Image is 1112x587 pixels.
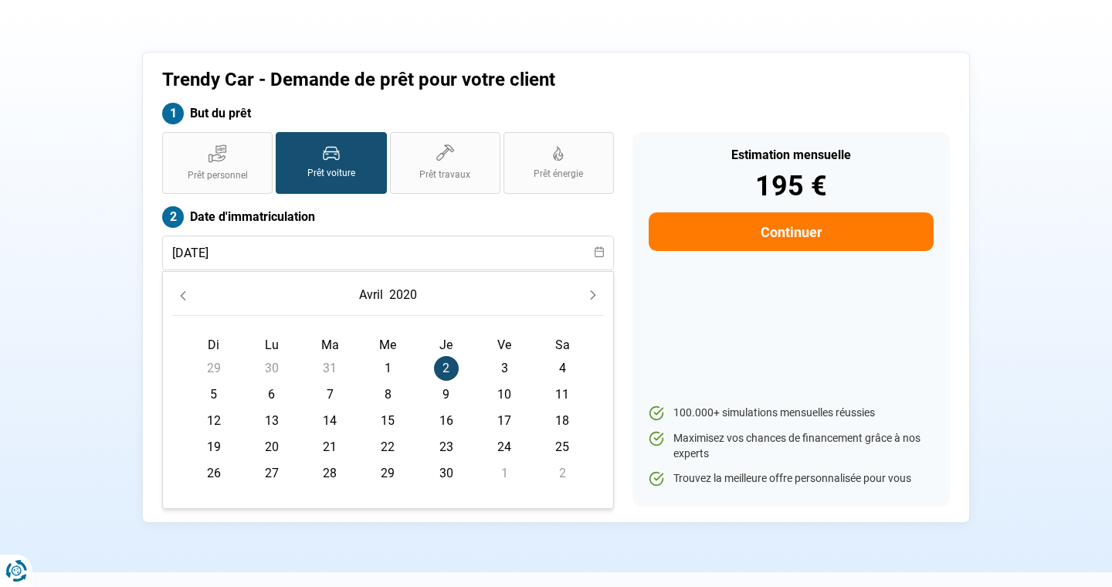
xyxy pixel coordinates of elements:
div: Estimation mensuelle [649,149,934,161]
button: Continuer [649,212,934,251]
span: 15 [375,409,400,433]
span: Prêt travaux [419,168,470,182]
td: 14 [301,408,359,434]
span: 12 [202,409,226,433]
span: 6 [259,382,284,407]
span: 24 [492,435,517,460]
label: But du prêt [162,103,614,124]
span: 5 [202,382,226,407]
span: 11 [550,382,575,407]
td: 5 [185,382,242,408]
span: 31 [317,356,342,381]
td: 2 [417,355,475,382]
td: 6 [242,382,300,408]
li: Trouvez la meilleure offre personnalisée pour vous [649,471,934,487]
td: 31 [301,355,359,382]
td: 27 [242,460,300,487]
span: 30 [434,461,459,486]
span: Di [208,338,219,352]
div: Choose Date [162,271,614,509]
td: 1 [359,355,417,382]
input: jj/mm/aaaa [162,236,614,270]
span: 22 [375,435,400,460]
span: 14 [317,409,342,433]
span: Prêt voiture [307,167,355,180]
span: 27 [259,461,284,486]
button: Previous Month [172,284,194,306]
span: 16 [434,409,459,433]
span: 30 [259,356,284,381]
span: 25 [550,435,575,460]
span: 13 [259,409,284,433]
span: 7 [317,382,342,407]
span: Lu [265,338,279,352]
span: 23 [434,435,459,460]
td: 12 [185,408,242,434]
span: 18 [550,409,575,433]
td: 30 [417,460,475,487]
span: 21 [317,435,342,460]
td: 18 [534,408,592,434]
span: Me [379,338,396,352]
td: 30 [242,355,300,382]
span: Sa [555,338,570,352]
td: 4 [534,355,592,382]
span: 26 [202,461,226,486]
span: Ma [321,338,339,352]
td: 1 [475,460,533,487]
td: 29 [359,460,417,487]
span: 1 [492,461,517,486]
span: 19 [202,435,226,460]
button: Choose Month [356,281,386,309]
span: 3 [492,356,517,381]
td: 28 [301,460,359,487]
span: 2 [434,356,459,381]
td: 2 [534,460,592,487]
span: 10 [492,382,517,407]
li: Maximisez vos chances de financement grâce à nos experts [649,431,934,461]
td: 11 [534,382,592,408]
td: 20 [242,434,300,460]
h1: Trendy Car - Demande de prêt pour votre client [162,69,748,91]
td: 26 [185,460,242,487]
td: 21 [301,434,359,460]
td: 13 [242,408,300,434]
span: 1 [375,356,400,381]
span: 29 [202,356,226,381]
button: Choose Year [386,281,420,309]
td: 23 [417,434,475,460]
span: Je [439,338,453,352]
td: 19 [185,434,242,460]
li: 100.000+ simulations mensuelles réussies [649,405,934,421]
span: Prêt énergie [534,168,583,181]
span: Prêt personnel [188,169,248,182]
td: 7 [301,382,359,408]
td: 16 [417,408,475,434]
td: 15 [359,408,417,434]
button: Next Month [582,284,604,306]
td: 3 [475,355,533,382]
label: Date d'immatriculation [162,206,614,228]
td: 9 [417,382,475,408]
span: 8 [375,382,400,407]
span: 9 [434,382,459,407]
td: 17 [475,408,533,434]
span: Ve [497,338,511,352]
td: 22 [359,434,417,460]
div: 195 € [649,172,934,200]
span: 28 [317,461,342,486]
td: 25 [534,434,592,460]
span: 20 [259,435,284,460]
td: 10 [475,382,533,408]
span: 2 [550,461,575,486]
span: 4 [550,356,575,381]
td: 29 [185,355,242,382]
span: 17 [492,409,517,433]
td: 8 [359,382,417,408]
td: 24 [475,434,533,460]
span: 29 [375,461,400,486]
